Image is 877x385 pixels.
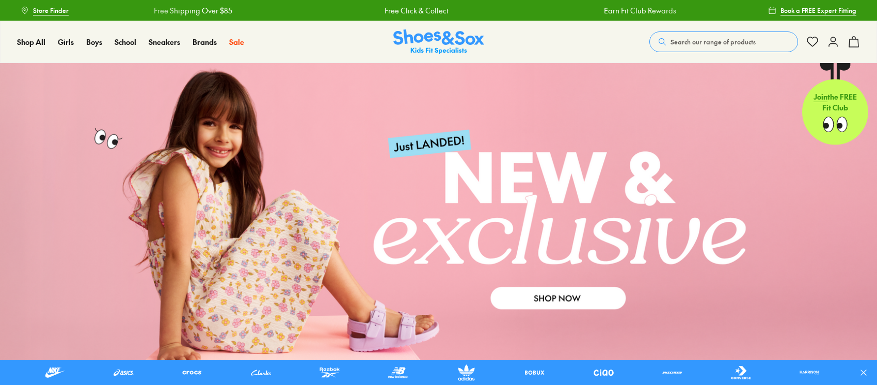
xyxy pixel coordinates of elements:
[671,37,756,46] span: Search our range of products
[229,37,244,47] span: Sale
[802,83,868,121] p: the FREE Fit Club
[58,37,74,47] span: Girls
[229,37,244,47] a: Sale
[193,37,217,47] a: Brands
[115,37,136,47] a: School
[393,29,484,55] a: Shoes & Sox
[21,1,69,20] a: Store Finder
[768,1,856,20] a: Book a FREE Expert Fitting
[602,5,674,16] a: Earn Fit Club Rewards
[33,6,69,15] span: Store Finder
[149,37,180,47] span: Sneakers
[802,62,868,145] a: Jointhe FREE Fit Club
[780,6,856,15] span: Book a FREE Expert Fitting
[17,37,45,47] span: Shop All
[814,91,827,102] span: Join
[17,37,45,47] a: Shop All
[193,37,217,47] span: Brands
[649,31,798,52] button: Search our range of products
[382,5,447,16] a: Free Click & Collect
[86,37,102,47] a: Boys
[115,37,136,47] span: School
[86,37,102,47] span: Boys
[393,29,484,55] img: SNS_Logo_Responsive.svg
[58,37,74,47] a: Girls
[152,5,230,16] a: Free Shipping Over $85
[149,37,180,47] a: Sneakers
